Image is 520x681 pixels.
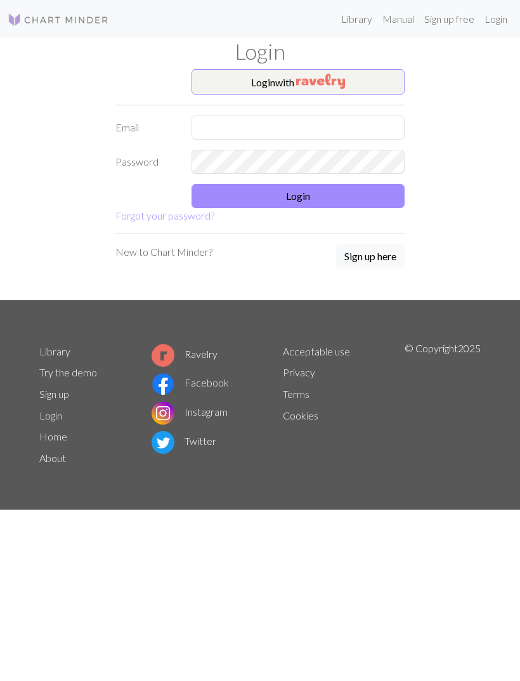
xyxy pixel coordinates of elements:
img: Instagram logo [152,402,174,425]
img: Ravelry [296,74,345,89]
a: Manual [377,6,419,32]
a: Sign up here [336,244,405,270]
a: Instagram [152,406,228,418]
a: Login [479,6,512,32]
a: Privacy [283,366,315,378]
button: Loginwith [192,69,405,95]
a: Sign up free [419,6,479,32]
a: Home [39,430,67,442]
img: Twitter logo [152,431,174,454]
img: Ravelry logo [152,344,174,367]
p: New to Chart Minder? [115,244,212,260]
label: Password [108,150,184,174]
h1: Login [32,38,488,64]
a: Acceptable use [283,345,350,357]
p: © Copyright 2025 [405,341,481,469]
label: Email [108,116,184,140]
a: About [39,452,66,464]
a: Cookies [283,409,318,421]
button: Login [192,184,405,208]
a: Forgot your password? [115,209,214,221]
a: Library [336,6,377,32]
button: Sign up here [336,244,405,268]
a: Facebook [152,376,229,388]
a: Ravelry [152,348,218,360]
a: Twitter [152,435,216,447]
a: Try the demo [39,366,97,378]
a: Sign up [39,388,69,400]
a: Terms [283,388,309,400]
img: Logo [8,12,109,27]
a: Library [39,345,70,357]
img: Facebook logo [152,373,174,395]
a: Login [39,409,62,421]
